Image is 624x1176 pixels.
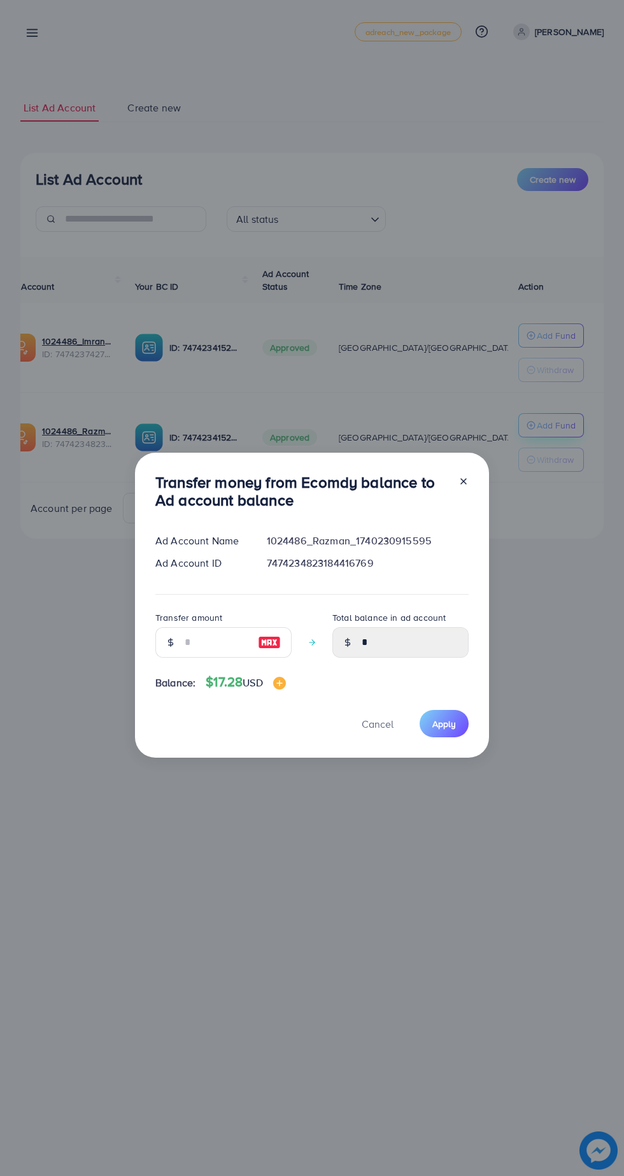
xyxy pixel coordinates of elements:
[273,677,286,690] img: image
[155,473,448,510] h3: Transfer money from Ecomdy balance to Ad account balance
[362,717,394,731] span: Cancel
[332,611,446,624] label: Total balance in ad account
[243,676,262,690] span: USD
[420,710,469,737] button: Apply
[432,718,456,730] span: Apply
[145,534,257,548] div: Ad Account Name
[155,611,222,624] label: Transfer amount
[155,676,195,690] span: Balance:
[257,534,479,548] div: 1024486_Razman_1740230915595
[257,556,479,570] div: 7474234823184416769
[145,556,257,570] div: Ad Account ID
[346,710,409,737] button: Cancel
[258,635,281,650] img: image
[206,674,285,690] h4: $17.28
